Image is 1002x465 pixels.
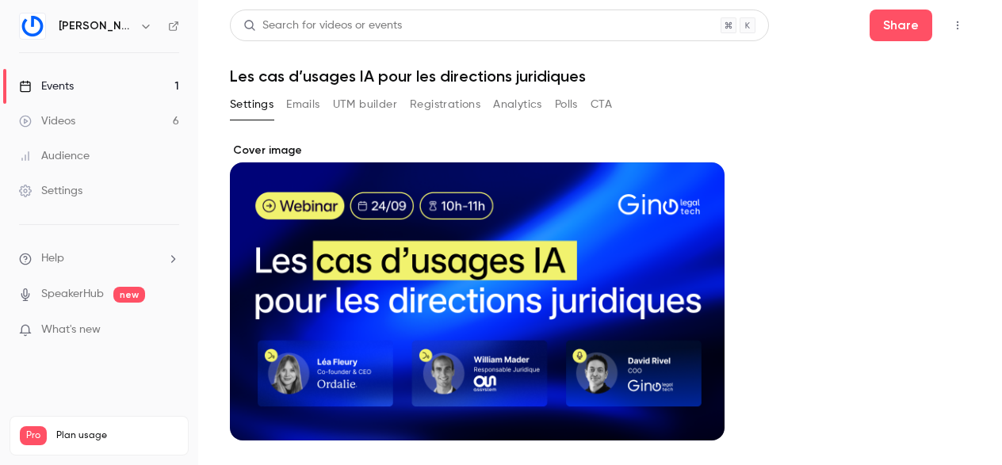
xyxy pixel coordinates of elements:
[59,18,133,34] h6: [PERSON_NAME]
[20,13,45,39] img: Gino LegalTech
[19,78,74,94] div: Events
[243,17,402,34] div: Search for videos or events
[333,92,397,117] button: UTM builder
[41,322,101,338] span: What's new
[286,92,319,117] button: Emails
[230,92,273,117] button: Settings
[230,67,970,86] h1: Les cas d’usages IA pour les directions juridiques
[19,113,75,129] div: Videos
[41,250,64,267] span: Help
[56,429,178,442] span: Plan usage
[19,183,82,199] div: Settings
[555,92,578,117] button: Polls
[870,10,932,41] button: Share
[19,250,179,267] li: help-dropdown-opener
[493,92,542,117] button: Analytics
[41,286,104,303] a: SpeakerHub
[230,143,725,440] section: Cover image
[20,426,47,445] span: Pro
[591,92,612,117] button: CTA
[113,287,145,303] span: new
[230,143,725,158] label: Cover image
[410,92,480,117] button: Registrations
[19,148,90,164] div: Audience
